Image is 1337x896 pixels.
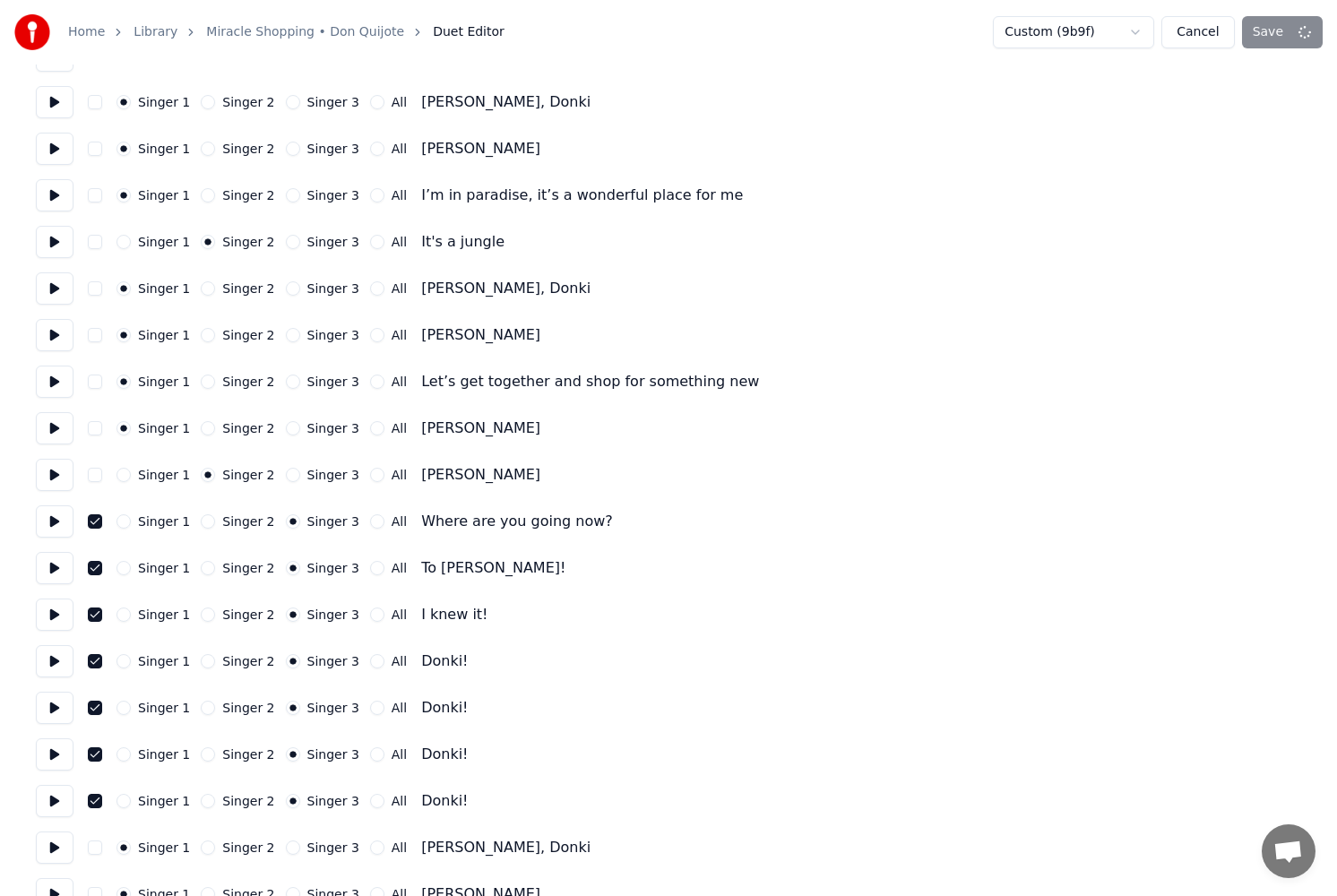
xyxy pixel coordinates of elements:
[392,422,407,435] label: All
[222,329,274,341] label: Singer 2
[222,189,274,202] label: Singer 2
[222,562,274,574] label: Singer 2
[421,371,759,392] div: Let’s get together and shop for something new
[421,557,565,579] div: To [PERSON_NAME]!
[392,282,407,295] label: All
[421,324,540,346] div: [PERSON_NAME]
[307,422,359,435] label: Singer 3
[138,375,190,388] label: Singer 1
[307,795,359,807] label: Singer 3
[138,469,190,481] label: Singer 1
[433,23,505,41] span: Duet Editor
[421,604,487,625] div: I knew it!
[392,375,407,388] label: All
[222,282,274,295] label: Singer 2
[307,608,359,621] label: Singer 3
[392,748,407,761] label: All
[138,748,190,761] label: Singer 1
[307,469,359,481] label: Singer 3
[222,515,274,528] label: Singer 2
[138,841,190,854] label: Singer 1
[307,142,359,155] label: Singer 3
[307,655,359,668] label: Singer 3
[1262,824,1315,878] a: Open chat
[138,96,190,108] label: Singer 1
[1161,16,1234,48] button: Cancel
[392,841,407,854] label: All
[421,511,613,532] div: Where are you going now?
[222,375,274,388] label: Singer 2
[68,23,505,41] nav: breadcrumb
[421,790,468,812] div: Donki!
[421,138,540,159] div: [PERSON_NAME]
[222,96,274,108] label: Singer 2
[307,189,359,202] label: Singer 3
[68,23,105,41] a: Home
[138,608,190,621] label: Singer 1
[222,748,274,761] label: Singer 2
[421,744,468,765] div: Donki!
[307,841,359,854] label: Singer 3
[134,23,177,41] a: Library
[138,655,190,668] label: Singer 1
[307,329,359,341] label: Singer 3
[307,375,359,388] label: Singer 3
[222,655,274,668] label: Singer 2
[222,795,274,807] label: Singer 2
[421,418,540,439] div: [PERSON_NAME]
[138,422,190,435] label: Singer 1
[392,608,407,621] label: All
[421,231,505,253] div: It's a jungle
[392,329,407,341] label: All
[421,650,468,672] div: Donki!
[138,142,190,155] label: Singer 1
[138,702,190,714] label: Singer 1
[222,608,274,621] label: Singer 2
[392,655,407,668] label: All
[392,562,407,574] label: All
[421,697,468,719] div: Donki!
[138,189,190,202] label: Singer 1
[392,702,407,714] label: All
[222,422,274,435] label: Singer 2
[421,91,591,113] div: [PERSON_NAME], Donki
[307,748,359,761] label: Singer 3
[421,464,540,486] div: [PERSON_NAME]
[138,795,190,807] label: Singer 1
[307,236,359,248] label: Singer 3
[307,515,359,528] label: Singer 3
[222,702,274,714] label: Singer 2
[392,189,407,202] label: All
[392,795,407,807] label: All
[206,23,404,41] a: Miracle Shopping • Don Quijote
[392,236,407,248] label: All
[222,469,274,481] label: Singer 2
[421,278,591,299] div: [PERSON_NAME], Donki
[307,282,359,295] label: Singer 3
[392,469,407,481] label: All
[138,329,190,341] label: Singer 1
[392,96,407,108] label: All
[222,142,274,155] label: Singer 2
[222,236,274,248] label: Singer 2
[222,841,274,854] label: Singer 2
[138,562,190,574] label: Singer 1
[307,96,359,108] label: Singer 3
[421,837,591,858] div: [PERSON_NAME], Donki
[138,282,190,295] label: Singer 1
[392,142,407,155] label: All
[14,14,50,50] img: youka
[307,702,359,714] label: Singer 3
[392,515,407,528] label: All
[138,515,190,528] label: Singer 1
[421,185,743,206] div: I’m in paradise, it’s a wonderful place for me
[138,236,190,248] label: Singer 1
[307,562,359,574] label: Singer 3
